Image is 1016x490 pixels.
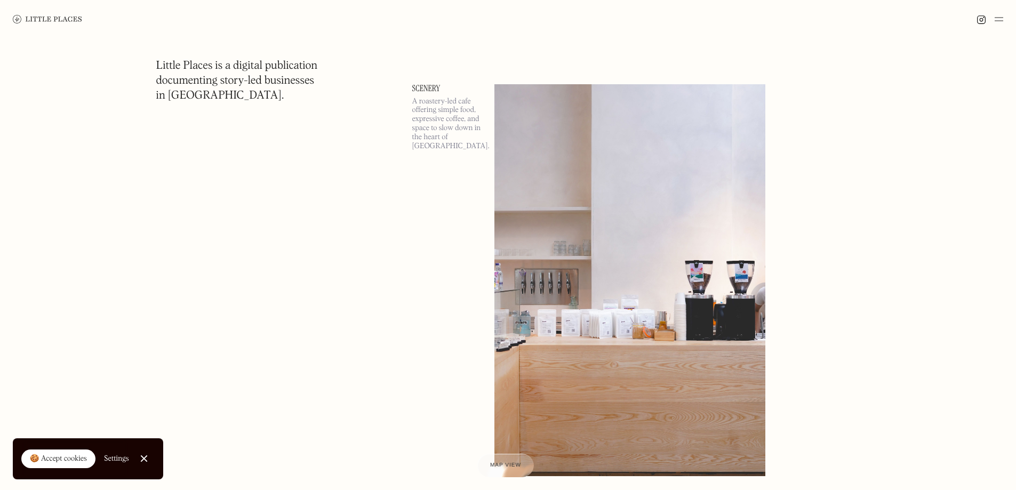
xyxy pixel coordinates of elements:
span: Map view [490,462,521,468]
div: 🍪 Accept cookies [30,454,87,464]
a: Settings [104,447,129,471]
a: Scenery [412,84,482,93]
div: Settings [104,455,129,462]
a: Close Cookie Popup [133,448,155,469]
p: A roastery-led cafe offering simple food, expressive coffee, and space to slow down in the heart ... [412,97,482,151]
a: Map view [477,454,534,477]
a: 🍪 Accept cookies [21,449,95,469]
img: Scenery [494,84,766,476]
h1: Little Places is a digital publication documenting story-led businesses in [GEOGRAPHIC_DATA]. [156,59,318,103]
